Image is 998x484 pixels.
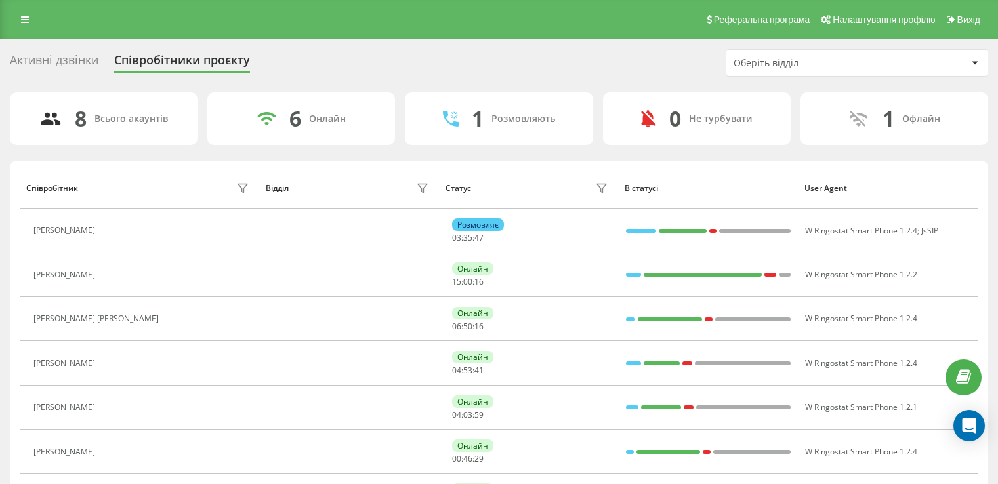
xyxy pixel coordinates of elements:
[804,184,972,193] div: User Agent
[452,307,493,319] div: Онлайн
[669,106,681,131] div: 0
[452,276,461,287] span: 15
[957,14,980,25] span: Вихід
[10,53,98,73] div: Активні дзвінки
[452,277,484,287] div: : :
[714,14,810,25] span: Реферальна програма
[33,359,98,368] div: [PERSON_NAME]
[309,113,346,125] div: Онлайн
[452,232,461,243] span: 03
[446,184,471,193] div: Статус
[833,14,935,25] span: Налаштування профілю
[474,453,484,464] span: 29
[33,403,98,412] div: [PERSON_NAME]
[26,184,78,193] div: Співробітник
[452,321,461,332] span: 06
[474,321,484,332] span: 16
[883,106,894,131] div: 1
[805,313,917,324] span: W Ringostat Smart Phone 1.2.4
[452,262,493,275] div: Онлайн
[452,454,484,464] div: : :
[452,233,484,243] div: : :
[114,53,250,73] div: Співробітники проєкту
[463,232,472,243] span: 35
[474,409,484,420] span: 59
[94,113,168,125] div: Всього акаунтів
[463,321,472,332] span: 50
[33,270,98,279] div: [PERSON_NAME]
[75,106,87,131] div: 8
[805,401,917,413] span: W Ringostat Smart Phone 1.2.1
[805,225,917,236] span: W Ringostat Smart Phone 1.2.4
[474,276,484,287] span: 16
[734,58,890,69] div: Оберіть відділ
[463,276,472,287] span: 00
[33,226,98,235] div: [PERSON_NAME]
[491,113,555,125] div: Розмовляють
[805,357,917,369] span: W Ringostat Smart Phone 1.2.4
[902,113,940,125] div: Офлайн
[463,453,472,464] span: 46
[452,453,461,464] span: 00
[452,366,484,375] div: : :
[474,365,484,376] span: 41
[474,232,484,243] span: 47
[452,351,493,363] div: Онлайн
[921,225,938,236] span: JsSIP
[805,269,917,280] span: W Ringostat Smart Phone 1.2.2
[452,322,484,331] div: : :
[452,365,461,376] span: 04
[805,446,917,457] span: W Ringostat Smart Phone 1.2.4
[452,411,484,420] div: : :
[289,106,301,131] div: 6
[33,447,98,456] div: [PERSON_NAME]
[689,113,753,125] div: Не турбувати
[452,395,493,408] div: Онлайн
[463,409,472,420] span: 03
[266,184,289,193] div: Відділ
[452,439,493,452] div: Онлайн
[472,106,484,131] div: 1
[463,365,472,376] span: 53
[452,409,461,420] span: 04
[452,218,504,231] div: Розмовляє
[33,314,162,323] div: [PERSON_NAME] [PERSON_NAME]
[953,410,985,441] div: Open Intercom Messenger
[625,184,792,193] div: В статусі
